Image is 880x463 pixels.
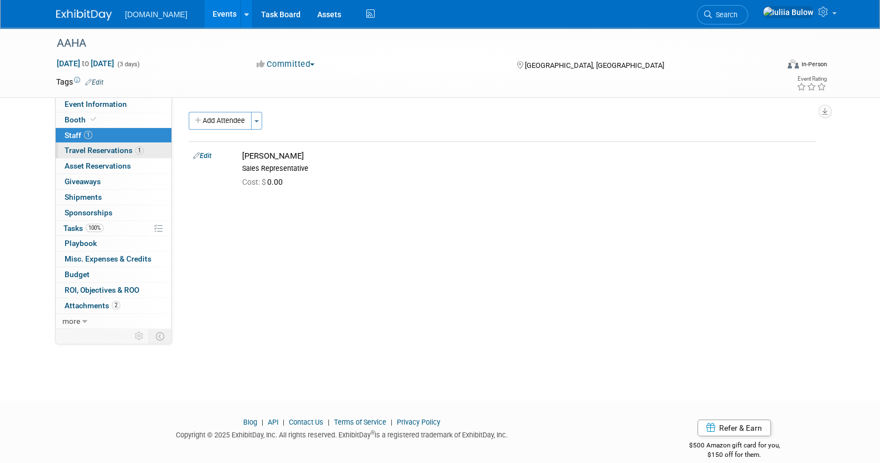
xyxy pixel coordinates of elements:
[645,450,824,460] div: $150 off for them.
[116,61,140,68] span: (3 days)
[65,208,112,217] span: Sponsorships
[65,100,127,109] span: Event Information
[325,418,332,426] span: |
[56,221,171,236] a: Tasks100%
[63,224,104,233] span: Tasks
[697,5,748,24] a: Search
[56,58,115,68] span: [DATE] [DATE]
[712,11,738,19] span: Search
[56,298,171,313] a: Attachments2
[193,152,212,160] a: Edit
[56,76,104,87] td: Tags
[56,112,171,127] a: Booth
[65,115,99,124] span: Booth
[242,151,812,161] div: [PERSON_NAME]
[280,418,287,426] span: |
[112,301,120,309] span: 2
[645,434,824,459] div: $500 Amazon gift card for you,
[125,10,188,19] span: [DOMAIN_NAME]
[65,239,97,248] span: Playbook
[56,236,171,251] a: Playbook
[84,131,92,139] span: 1
[149,329,171,343] td: Toggle Event Tabs
[86,224,104,232] span: 100%
[65,193,102,201] span: Shipments
[65,301,120,310] span: Attachments
[65,177,101,186] span: Giveaways
[56,314,171,329] a: more
[130,329,149,343] td: Personalize Event Tab Strip
[289,418,323,426] a: Contact Us
[697,420,771,436] a: Refer & Earn
[56,205,171,220] a: Sponsorships
[242,178,287,186] span: 0.00
[62,317,80,326] span: more
[268,418,278,426] a: API
[65,270,90,279] span: Budget
[253,58,319,70] button: Committed
[56,174,171,189] a: Giveaways
[397,418,440,426] a: Privacy Policy
[56,143,171,158] a: Travel Reservations1
[56,190,171,205] a: Shipments
[56,97,171,112] a: Event Information
[65,131,92,140] span: Staff
[135,146,144,155] span: 1
[56,9,112,21] img: ExhibitDay
[56,159,171,174] a: Asset Reservations
[788,60,799,68] img: Format-Inperson.png
[796,76,826,82] div: Event Rating
[56,128,171,143] a: Staff1
[56,283,171,298] a: ROI, Objectives & ROO
[189,112,252,130] button: Add Attendee
[388,418,395,426] span: |
[65,285,139,294] span: ROI, Objectives & ROO
[56,252,171,267] a: Misc. Expenses & Credits
[80,59,91,68] span: to
[56,267,171,282] a: Budget
[800,60,827,68] div: In-Person
[243,418,257,426] a: Blog
[85,78,104,86] a: Edit
[242,164,812,173] div: Sales Representative
[56,427,628,440] div: Copyright © 2025 ExhibitDay, Inc. All rights reserved. ExhibitDay is a registered trademark of Ex...
[371,430,375,436] sup: ®
[53,33,761,53] div: AAHA
[712,58,827,75] div: Event Format
[525,61,664,70] span: [GEOGRAPHIC_DATA], [GEOGRAPHIC_DATA]
[91,116,96,122] i: Booth reservation complete
[65,254,151,263] span: Misc. Expenses & Credits
[65,161,131,170] span: Asset Reservations
[242,178,267,186] span: Cost: $
[259,418,266,426] span: |
[334,418,386,426] a: Terms of Service
[65,146,144,155] span: Travel Reservations
[763,6,814,18] img: Iuliia Bulow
